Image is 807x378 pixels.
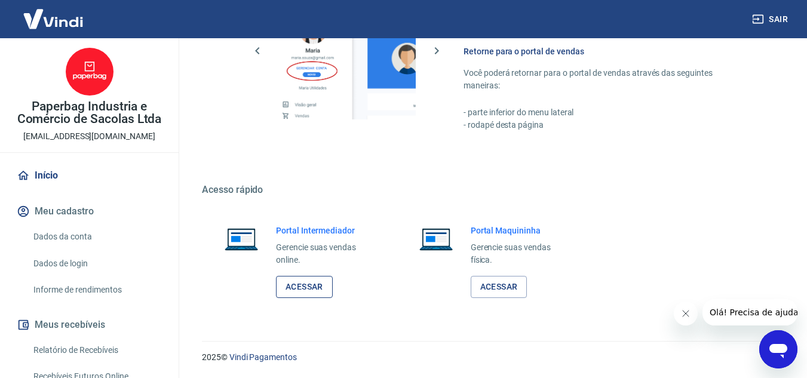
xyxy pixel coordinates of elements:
[29,251,164,276] a: Dados de login
[202,184,778,196] h5: Acesso rápido
[29,338,164,362] a: Relatório de Recebíveis
[14,312,164,338] button: Meus recebíveis
[702,299,797,325] iframe: Mensagem da empresa
[14,162,164,189] a: Início
[464,106,750,119] p: - parte inferior do menu lateral
[759,330,797,368] iframe: Botão para abrir a janela de mensagens
[471,276,527,298] a: Acessar
[411,225,461,253] img: Imagem de um notebook aberto
[7,8,100,18] span: Olá! Precisa de ajuda?
[276,241,375,266] p: Gerencie suas vendas online.
[29,278,164,302] a: Informe de rendimentos
[464,119,750,131] p: - rodapé desta página
[23,130,155,143] p: [EMAIL_ADDRESS][DOMAIN_NAME]
[276,225,375,236] h6: Portal Intermediador
[750,8,793,30] button: Sair
[674,302,698,325] iframe: Fechar mensagem
[10,100,169,125] p: Paperbag Industria e Comércio de Sacolas Ltda
[29,225,164,249] a: Dados da conta
[229,352,297,362] a: Vindi Pagamentos
[14,198,164,225] button: Meu cadastro
[14,1,92,37] img: Vindi
[471,241,570,266] p: Gerencie suas vendas física.
[471,225,570,236] h6: Portal Maquininha
[464,45,750,57] h6: Retorne para o portal de vendas
[216,225,266,253] img: Imagem de um notebook aberto
[276,276,333,298] a: Acessar
[66,48,113,96] img: 7db1a6c6-15d7-4288-961d-ced52c303e3a.jpeg
[202,351,778,364] p: 2025 ©
[464,67,750,92] p: Você poderá retornar para o portal de vendas através das seguintes maneiras:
